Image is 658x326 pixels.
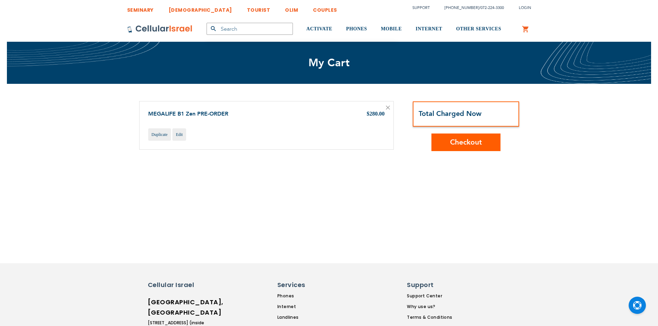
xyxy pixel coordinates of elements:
a: PHONES [346,16,367,42]
a: 072-224-3300 [480,5,504,10]
a: ACTIVATE [306,16,332,42]
a: Terms & Conditions [407,314,452,320]
a: TOURIST [247,2,270,14]
span: ACTIVATE [306,26,332,31]
h6: Services [277,280,336,289]
a: SEMINARY [127,2,154,14]
span: OTHER SERVICES [456,26,501,31]
span: INTERNET [416,26,442,31]
h6: [GEOGRAPHIC_DATA], [GEOGRAPHIC_DATA] [148,297,207,318]
a: MOBILE [381,16,402,42]
a: Internet [277,304,340,310]
span: My Cart [308,56,350,70]
input: Search [207,23,293,35]
span: PHONES [346,26,367,31]
a: Phones [277,293,340,299]
a: Landlines [277,314,340,320]
a: OLIM [285,2,298,14]
a: [DEMOGRAPHIC_DATA] [169,2,232,14]
a: Duplicate [148,128,171,141]
a: Support [412,5,430,10]
h6: Cellular Israel [148,280,207,289]
a: OTHER SERVICES [456,16,501,42]
a: Support Center [407,293,452,299]
a: MEGALIFE B1 Zen PRE-ORDER [148,110,228,118]
img: Cellular Israel Logo [127,25,193,33]
a: INTERNET [416,16,442,42]
span: Duplicate [152,132,168,137]
span: Login [519,5,531,10]
li: / [438,3,504,13]
a: Why use us? [407,304,452,310]
span: Checkout [450,137,482,147]
button: Checkout [431,134,500,151]
strong: Total Charged Now [419,109,481,118]
a: COUPLES [313,2,337,14]
h6: Support [407,280,448,289]
a: Edit [172,128,186,141]
span: Edit [176,132,183,137]
a: [PHONE_NUMBER] [445,5,479,10]
span: MOBILE [381,26,402,31]
span: $280.00 [367,111,385,117]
